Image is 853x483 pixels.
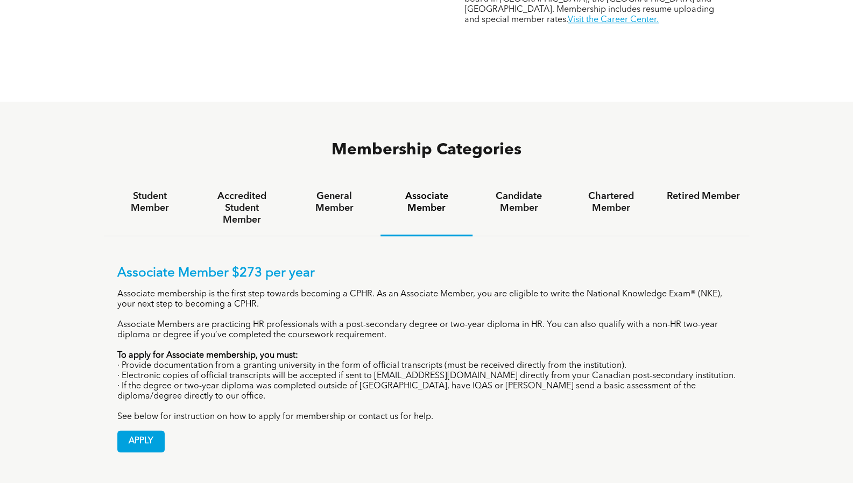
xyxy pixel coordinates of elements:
[568,16,659,24] a: Visit the Career Center.
[206,190,278,226] h4: Accredited Student Member
[667,190,739,202] h4: Retired Member
[298,190,370,214] h4: General Member
[117,361,736,371] p: · Provide documentation from a granting university in the form of official transcripts (must be r...
[117,320,736,340] p: Associate Members are practicing HR professionals with a post-secondary degree or two-year diplom...
[390,190,463,214] h4: Associate Member
[117,266,736,281] p: Associate Member $273 per year
[332,142,521,158] span: Membership Categories
[117,351,298,360] strong: To apply for Associate membership, you must:
[114,190,186,214] h4: Student Member
[575,190,647,214] h4: Chartered Member
[117,412,736,422] p: See below for instruction on how to apply for membership or contact us for help.
[117,430,165,452] a: APPLY
[482,190,555,214] h4: Candidate Member
[118,431,164,452] span: APPLY
[117,381,736,402] p: · If the degree or two-year diploma was completed outside of [GEOGRAPHIC_DATA], have IQAS or [PER...
[117,289,736,310] p: Associate membership is the first step towards becoming a CPHR. As an Associate Member, you are e...
[117,371,736,381] p: · Electronic copies of official transcripts will be accepted if sent to [EMAIL_ADDRESS][DOMAIN_NA...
